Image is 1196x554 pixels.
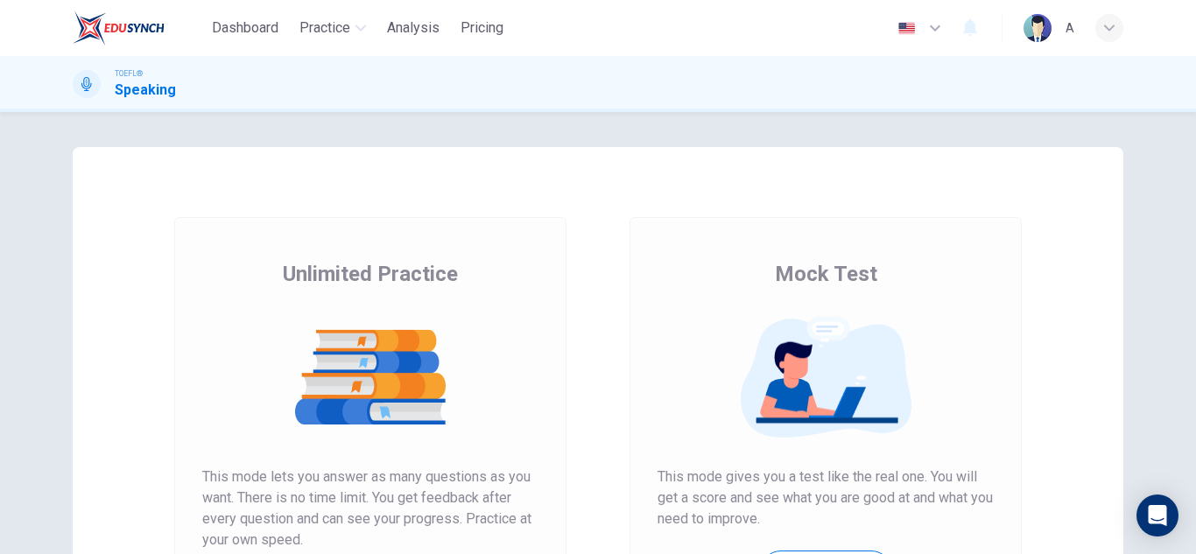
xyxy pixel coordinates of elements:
img: EduSynch logo [73,11,165,46]
span: TOEFL® [115,67,143,80]
div: Open Intercom Messenger [1136,494,1178,536]
span: Pricing [461,18,503,39]
h1: Speaking [115,80,176,101]
span: This mode lets you answer as many questions as you want. There is no time limit. You get feedback... [202,466,538,550]
span: Dashboard [212,18,278,39]
button: Dashboard [205,12,285,44]
a: EduSynch logo [73,11,205,46]
img: en [896,22,918,35]
span: Analysis [387,18,440,39]
div: A [1066,18,1074,39]
img: Profile picture [1024,14,1052,42]
button: Pricing [454,12,510,44]
button: Analysis [380,12,447,44]
span: Unlimited Practice [283,260,458,288]
span: Practice [299,18,350,39]
span: This mode gives you a test like the real one. You will get a score and see what you are good at a... [658,466,994,529]
span: Mock Test [775,260,877,288]
button: Practice [292,12,373,44]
